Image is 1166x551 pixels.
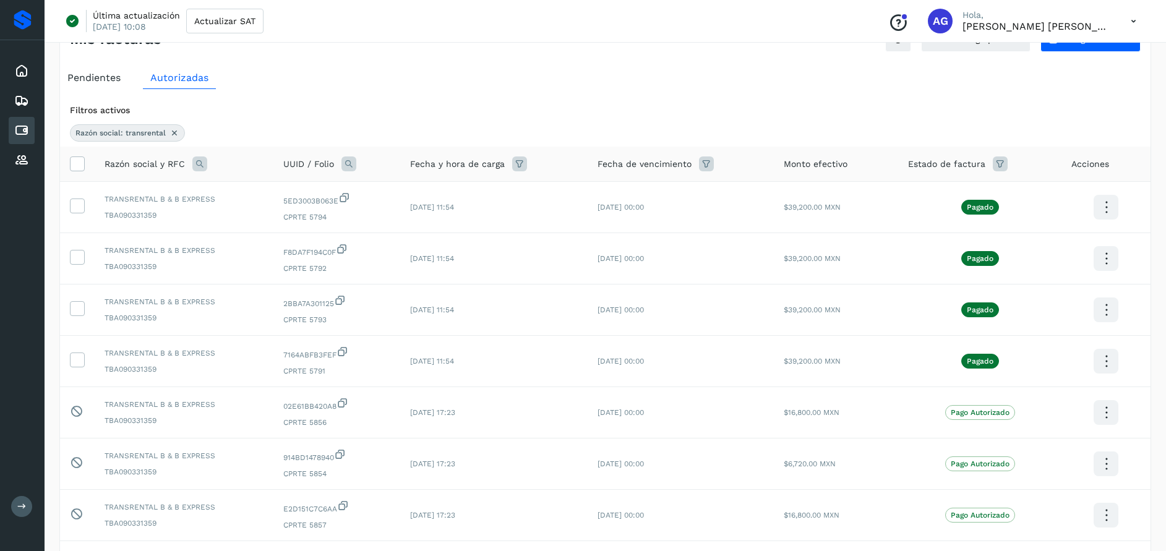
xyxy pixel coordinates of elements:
[105,261,264,272] span: TBA090331359
[784,254,841,263] span: $39,200.00 MXN
[283,192,390,207] span: 5ED3003B063E
[598,254,644,263] span: [DATE] 00:00
[946,35,1022,43] span: Descarga plantilla
[105,348,264,359] span: TRANSRENTAL B & B EXPRESS
[410,511,455,519] span: [DATE] 17:23
[9,58,35,85] div: Inicio
[105,210,264,221] span: TBA090331359
[105,399,264,410] span: TRANSRENTAL B & B EXPRESS
[105,194,264,205] span: TRANSRENTAL B & B EXPRESS
[784,408,839,417] span: $16,800.00 MXN
[283,263,390,274] span: CPRTE 5792
[70,104,1141,117] div: Filtros activos
[951,408,1010,417] p: Pago Autorizado
[67,72,121,83] span: Pendientes
[283,468,390,479] span: CPRTE 5854
[598,305,644,314] span: [DATE] 00:00
[283,314,390,325] span: CPRTE 5793
[410,158,505,171] span: Fecha y hora de carga
[784,459,836,468] span: $6,720.00 MXN
[967,203,993,211] p: Pagado
[962,20,1111,32] p: Abigail Gonzalez Leon
[283,417,390,428] span: CPRTE 5856
[283,346,390,361] span: 7164ABFB3FEF
[194,17,255,25] span: Actualizar SAT
[598,408,644,417] span: [DATE] 00:00
[283,500,390,515] span: E2D151C7C6AA
[105,158,185,171] span: Razón social y RFC
[1071,158,1109,171] span: Acciones
[967,254,993,263] p: Pagado
[105,518,264,529] span: TBA090331359
[784,305,841,314] span: $39,200.00 MXN
[283,243,390,258] span: F8DA7F194C0F
[283,397,390,412] span: 02E61BB420A8
[150,72,208,83] span: Autorizadas
[410,254,454,263] span: [DATE] 11:54
[105,466,264,477] span: TBA090331359
[962,10,1111,20] p: Hola,
[410,203,454,211] span: [DATE] 11:54
[784,203,841,211] span: $39,200.00 MXN
[105,312,264,323] span: TBA090331359
[784,158,847,171] span: Monto efectivo
[410,459,455,468] span: [DATE] 17:23
[967,305,993,314] p: Pagado
[93,10,180,21] p: Última actualización
[908,158,985,171] span: Estado de factura
[283,158,334,171] span: UUID / Folio
[784,511,839,519] span: $16,800.00 MXN
[410,305,454,314] span: [DATE] 11:54
[75,127,166,139] span: Razón social: transrental
[70,124,185,142] div: Razón social: transrental
[598,158,692,171] span: Fecha de vencimiento
[283,365,390,377] span: CPRTE 5791
[951,511,1010,519] p: Pago Autorizado
[598,459,644,468] span: [DATE] 00:00
[93,21,146,32] p: [DATE] 10:08
[105,502,264,513] span: TRANSRENTAL B & B EXPRESS
[598,203,644,211] span: [DATE] 00:00
[410,357,454,365] span: [DATE] 11:54
[9,147,35,174] div: Proveedores
[105,415,264,426] span: TBA090331359
[9,117,35,144] div: Cuentas por pagar
[1066,35,1133,43] span: Cargar facturas
[784,357,841,365] span: $39,200.00 MXN
[105,296,264,307] span: TRANSRENTAL B & B EXPRESS
[105,450,264,461] span: TRANSRENTAL B & B EXPRESS
[186,9,264,33] button: Actualizar SAT
[283,211,390,223] span: CPRTE 5794
[105,245,264,256] span: TRANSRENTAL B & B EXPRESS
[598,511,644,519] span: [DATE] 00:00
[105,364,264,375] span: TBA090331359
[598,357,644,365] span: [DATE] 00:00
[951,459,1010,468] p: Pago Autorizado
[283,294,390,309] span: 2BBA7A301125
[410,408,455,417] span: [DATE] 17:23
[9,87,35,114] div: Embarques
[967,357,993,365] p: Pagado
[283,448,390,463] span: 914BD1478940
[283,519,390,531] span: CPRTE 5857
